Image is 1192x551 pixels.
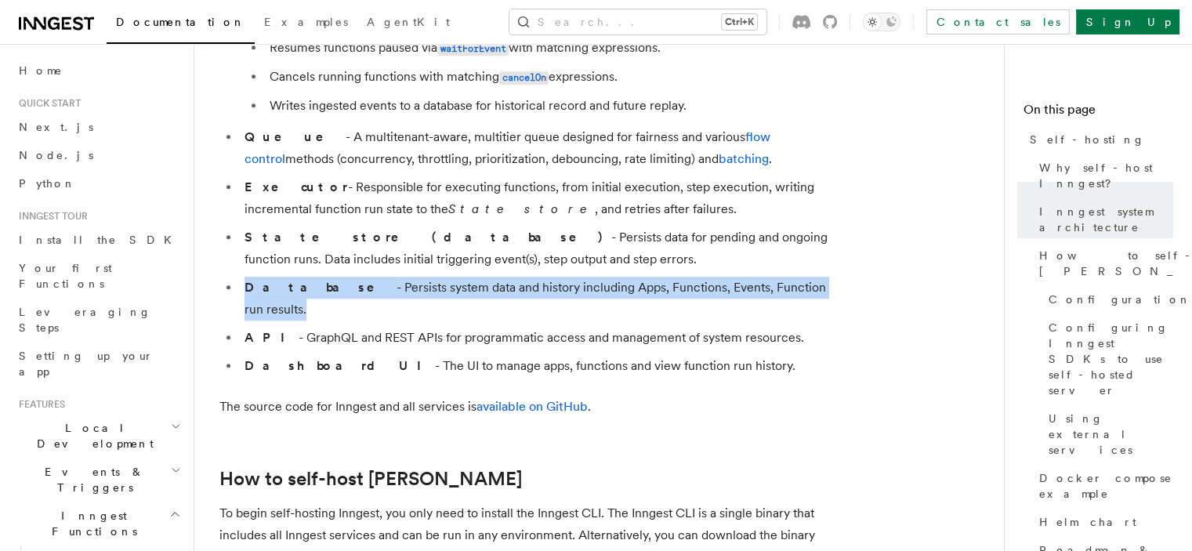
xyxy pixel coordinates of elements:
a: Examples [255,5,357,42]
span: Documentation [116,16,245,28]
li: - The UI to manage apps, functions and view function run history. [240,355,846,377]
span: Inngest tour [13,210,88,223]
p: The source code for Inngest and all services is . [219,396,846,418]
a: How to self-host [PERSON_NAME] [219,468,522,490]
a: cancelOn [499,69,549,84]
li: - Responsible for executing functions, from initial execution, step execution, writing incrementa... [240,176,846,220]
a: available on GitHub [476,399,588,414]
span: Install the SDK [19,234,181,246]
span: Why self-host Inngest? [1039,160,1173,191]
code: cancelOn [499,71,549,85]
li: - GraphQL and REST APIs for programmatic access and management of system resources. [240,327,846,349]
li: - A multitenant-aware, multitier queue designed for fairness and various methods (concurrency, th... [240,126,846,170]
strong: Dashboard UI [245,358,435,373]
a: How to self-host [PERSON_NAME] [1033,241,1173,285]
a: Inngest system architecture [1033,198,1173,241]
strong: API [245,330,299,345]
a: Self-hosting [1024,125,1173,154]
span: Python [19,177,76,190]
button: Toggle dark mode [863,13,900,31]
a: Configuring Inngest SDKs to use self-hosted server [1042,314,1173,404]
a: Using external services [1042,404,1173,464]
button: Events & Triggers [13,458,184,502]
span: Helm chart [1039,514,1136,530]
strong: State store (database) [245,230,611,245]
span: Node.js [19,149,93,161]
span: Setting up your app [19,350,154,378]
a: Why self-host Inngest? [1033,154,1173,198]
span: Events & Triggers [13,464,171,495]
span: Leveraging Steps [19,306,151,334]
a: Documentation [107,5,255,44]
span: Quick start [13,97,81,110]
code: waitForEvent [437,42,509,56]
li: Writes ingested events to a database for historical record and future replay. [265,95,846,117]
li: - Persists data for pending and ongoing function runs. Data includes initial triggering event(s),... [240,227,846,270]
strong: Database [245,280,397,295]
a: Your first Functions [13,254,184,298]
span: Home [19,63,63,78]
a: Helm chart [1033,508,1173,536]
a: Home [13,56,184,85]
span: Self-hosting [1030,132,1145,147]
a: Next.js [13,113,184,141]
span: Using external services [1049,411,1173,458]
a: Configuration [1042,285,1173,314]
a: Setting up your app [13,342,184,386]
a: Docker compose example [1033,464,1173,508]
a: waitForEvent [437,40,509,55]
span: Docker compose example [1039,470,1173,502]
a: Sign Up [1076,9,1179,34]
a: Python [13,169,184,198]
a: AgentKit [357,5,459,42]
button: Local Development [13,414,184,458]
span: Inngest system architecture [1039,204,1173,235]
a: Contact sales [926,9,1070,34]
span: Examples [264,16,348,28]
li: Resumes functions paused via with matching expressions. [265,37,846,60]
span: Features [13,398,65,411]
a: flow control [245,129,770,166]
a: batching [719,151,769,166]
strong: Queue [245,129,346,144]
button: Search...Ctrl+K [509,9,766,34]
span: Local Development [13,420,171,451]
span: AgentKit [367,16,450,28]
button: Inngest Functions [13,502,184,546]
li: - Persists system data and history including Apps, Functions, Events, Function run results. [240,277,846,321]
span: Configuration [1049,292,1191,307]
a: Node.js [13,141,184,169]
em: State store [448,201,595,216]
span: Inngest Functions [13,508,169,539]
h4: On this page [1024,100,1173,125]
a: Install the SDK [13,226,184,254]
span: Configuring Inngest SDKs to use self-hosted server [1049,320,1173,398]
span: Your first Functions [19,262,112,290]
span: Next.js [19,121,93,133]
kbd: Ctrl+K [722,14,757,30]
strong: Executor [245,179,348,194]
li: Cancels running functions with matching expressions. [265,66,846,89]
a: Leveraging Steps [13,298,184,342]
